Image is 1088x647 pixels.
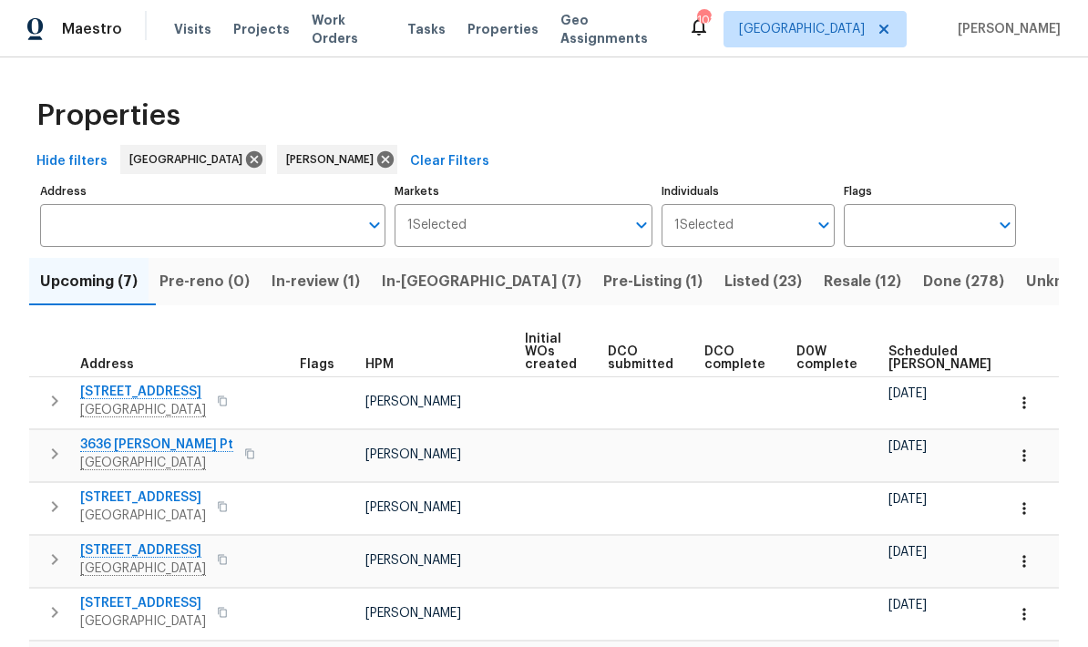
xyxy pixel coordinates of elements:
button: Hide filters [29,145,115,179]
span: D0W complete [796,345,857,371]
span: Resale (12) [824,269,901,294]
span: Scheduled [PERSON_NAME] [888,345,991,371]
span: Listed (23) [724,269,802,294]
span: Pre-reno (0) [159,269,250,294]
span: Maestro [62,20,122,38]
span: [DATE] [888,493,927,506]
span: [PERSON_NAME] [365,395,461,408]
span: [DATE] [888,546,927,559]
span: Clear Filters [410,150,489,173]
span: [GEOGRAPHIC_DATA] [739,20,865,38]
span: Upcoming (7) [40,269,138,294]
span: Projects [233,20,290,38]
span: [DATE] [888,387,927,400]
button: Open [362,212,387,238]
span: In-[GEOGRAPHIC_DATA] (7) [382,269,581,294]
button: Clear Filters [403,145,497,179]
span: Initial WOs created [525,333,577,371]
span: [PERSON_NAME] [950,20,1061,38]
span: [GEOGRAPHIC_DATA] [129,150,250,169]
span: Flags [300,358,334,371]
span: [GEOGRAPHIC_DATA] [80,612,206,631]
span: [PERSON_NAME] [365,448,461,461]
div: 102 [697,11,710,29]
button: Open [629,212,654,238]
span: HPM [365,358,394,371]
span: Properties [467,20,539,38]
span: In-review (1) [272,269,360,294]
span: [PERSON_NAME] [365,501,461,514]
span: [STREET_ADDRESS] [80,488,206,507]
span: [PERSON_NAME] [365,554,461,567]
span: [DATE] [888,599,927,611]
span: 1 Selected [674,218,734,233]
span: Tasks [407,23,446,36]
div: [GEOGRAPHIC_DATA] [120,145,266,174]
span: Address [80,358,134,371]
span: Hide filters [36,150,108,173]
span: Work Orders [312,11,385,47]
span: [STREET_ADDRESS] [80,594,206,612]
span: Properties [36,107,180,125]
span: [DATE] [888,440,927,453]
span: Done (278) [923,269,1004,294]
span: 1 Selected [407,218,467,233]
label: Flags [844,186,1016,197]
span: Geo Assignments [560,11,666,47]
span: Pre-Listing (1) [603,269,703,294]
label: Address [40,186,385,197]
span: [GEOGRAPHIC_DATA] [80,507,206,525]
button: Open [992,212,1018,238]
span: [PERSON_NAME] [365,607,461,620]
div: [PERSON_NAME] [277,145,397,174]
label: Individuals [662,186,834,197]
button: Open [811,212,837,238]
label: Markets [395,186,653,197]
span: DCO submitted [608,345,673,371]
span: [PERSON_NAME] [286,150,381,169]
span: DCO complete [704,345,765,371]
span: Visits [174,20,211,38]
